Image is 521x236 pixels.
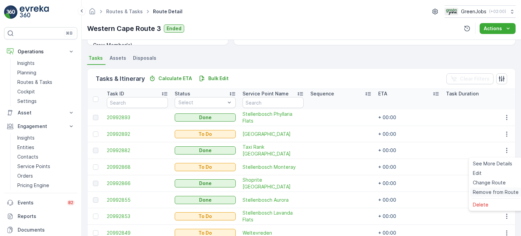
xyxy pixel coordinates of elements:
p: Orders [17,173,33,179]
p: 82 [68,200,73,205]
p: Done [199,180,212,187]
td: + 00:00 [375,109,443,126]
a: Insights [15,133,77,143]
p: Cockpit [17,88,35,95]
a: 20992892 [107,131,168,138]
p: Western Cape Route 3 [87,23,161,34]
a: Events82 [4,196,77,210]
a: Stellenbosch Phyllaria Flats [243,111,304,124]
div: Toggle Row Selected [93,131,98,137]
a: Contacts [15,152,77,162]
td: + 00:00 [375,175,443,192]
p: Routes & Tasks [17,79,52,86]
input: Search [243,97,304,108]
p: Insights [17,134,35,141]
div: Toggle Row Selected [93,164,98,170]
img: logo [4,5,18,19]
p: ETA [378,90,387,97]
button: Done [175,179,236,187]
td: + 00:00 [375,159,443,175]
a: Planning [15,68,77,77]
a: 20992853 [107,213,168,220]
div: Toggle Row Selected [93,230,98,236]
span: Tasks [89,55,103,61]
span: [GEOGRAPHIC_DATA] [243,131,304,138]
button: Bulk Edit [196,74,231,83]
a: Orders [15,171,77,181]
a: Service Points [15,162,77,171]
p: Insights [17,60,35,67]
input: Search [107,97,168,108]
p: Task Duration [446,90,479,97]
div: Toggle Row Selected [93,148,98,153]
p: - [146,42,220,49]
a: Routes & Tasks [15,77,77,87]
a: Taxi Rank Stellenbosch [243,144,304,157]
p: Status [175,90,190,97]
p: Select [178,99,225,106]
p: Operations [18,48,64,55]
a: Entities [15,143,77,152]
a: Shoprite Midville [243,177,304,190]
a: Routes & Tasks [106,8,143,14]
p: Actions [484,25,502,32]
p: Contacts [17,153,38,160]
img: logo_light-DOdMpM7g.png [20,5,49,19]
a: Stellenbosch Lavanda Flats [243,210,304,223]
p: Bulk Edit [208,75,229,82]
p: Documents [18,226,75,233]
p: Calculate ETA [158,75,192,82]
a: Stellenbosch Aurora [243,197,304,203]
button: Done [175,113,236,122]
span: See More Details [473,160,512,167]
p: Done [199,197,212,203]
a: Homepage [89,10,96,16]
img: Green_Jobs_Logo.png [445,8,458,15]
a: Kloof Street Apartments [243,131,304,138]
a: 20992855 [107,197,168,203]
td: + 00:00 [375,126,443,142]
span: Edit [473,170,482,177]
td: + 00:00 [375,208,443,225]
p: To Do [198,164,212,170]
div: Toggle Row Selected [93,214,98,219]
p: Planning [17,69,36,76]
p: Entities [17,144,34,151]
p: To Do [198,131,212,138]
a: Pricing Engine [15,181,77,190]
p: Done [199,147,212,154]
button: To Do [175,130,236,138]
p: Ended [167,25,181,32]
p: Pricing Engine [17,182,49,189]
div: Toggle Row Selected [93,181,98,186]
p: Task ID [107,90,124,97]
span: Shoprite [GEOGRAPHIC_DATA] [243,177,304,190]
p: Service Points [17,163,50,170]
span: Change Route [473,179,506,186]
button: To Do [175,163,236,171]
p: ( +02:00 ) [489,9,506,14]
span: 20992866 [107,180,168,187]
p: Events [18,199,63,206]
button: GreenJobs(+02:00) [445,5,516,18]
td: + 00:00 [375,142,443,159]
span: Delete [473,201,488,208]
span: Taxi Rank [GEOGRAPHIC_DATA] [243,144,304,157]
a: 20992893 [107,114,168,121]
p: Reports [18,213,75,220]
div: Toggle Row Selected [93,197,98,203]
p: Sequence [310,90,334,97]
span: Route Detail [152,8,184,15]
span: Remove from Route [473,189,519,196]
button: Done [175,146,236,155]
button: Calculate ETA [146,74,195,83]
span: Disposals [133,55,156,61]
p: Clear Filters [460,75,489,82]
button: Done [175,196,236,204]
button: Actions [480,23,516,34]
span: 20992868 [107,164,168,170]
